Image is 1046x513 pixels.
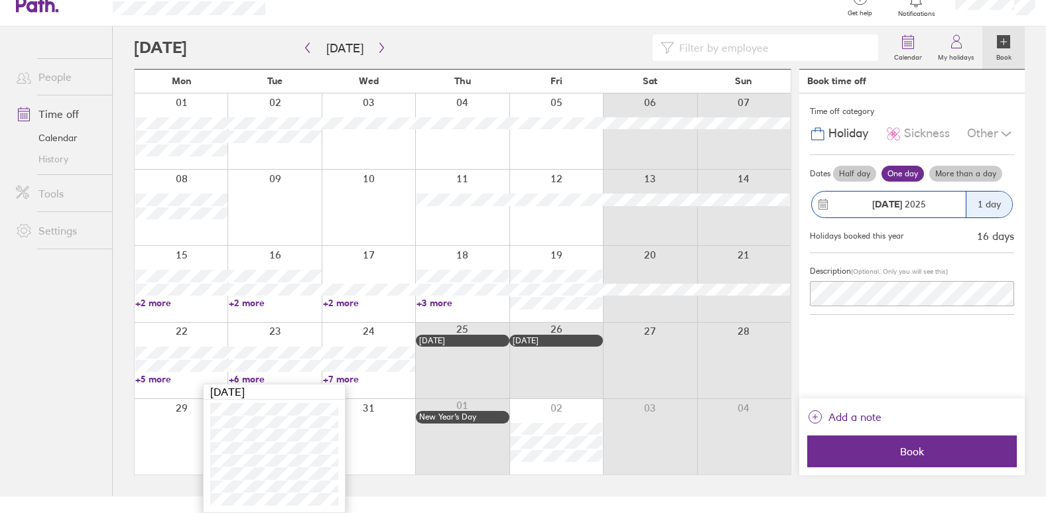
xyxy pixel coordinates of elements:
label: Calendar [886,50,930,62]
span: Sun [735,76,752,86]
a: People [5,64,112,90]
a: Book [982,27,1025,69]
label: Book [988,50,1019,62]
span: 2025 [872,199,926,209]
a: +2 more [135,297,228,309]
span: Tue [267,76,283,86]
a: +3 more [417,297,509,309]
a: +7 more [323,373,415,385]
a: History [5,148,112,170]
a: +6 more [229,373,321,385]
div: Book time off [807,76,866,86]
a: My holidays [930,27,982,69]
button: Add a note [807,406,882,427]
button: [DATE] 20251 day [810,184,1014,225]
span: Thu [454,76,471,86]
label: My holidays [930,50,982,62]
a: +2 more [229,297,321,309]
span: Dates [810,169,830,178]
div: [DATE] [204,384,345,400]
div: Holidays booked this year [810,231,904,241]
div: New Year’s Day [419,412,506,422]
label: Half day [833,166,876,182]
label: More than a day [929,166,1002,182]
a: Settings [5,217,112,244]
span: Holiday [828,127,868,141]
a: Tools [5,180,112,207]
button: [DATE] [316,37,374,59]
span: Mon [172,76,192,86]
span: Book [817,445,1008,457]
div: 1 day [966,192,1012,217]
div: [DATE] [419,336,506,345]
span: Description [810,266,851,276]
a: Calendar [886,27,930,69]
span: Add a note [828,406,882,427]
span: Get help [838,9,882,17]
div: [DATE] [513,336,600,345]
input: Filter by employee [674,35,870,60]
span: Sickness [904,127,950,141]
span: Sat [643,76,657,86]
a: +2 more [323,297,415,309]
a: +5 more [135,373,228,385]
strong: [DATE] [872,198,902,210]
button: Book [807,435,1017,467]
div: 16 days [977,230,1014,242]
div: Other [967,121,1014,146]
a: Calendar [5,127,112,148]
span: Fri [551,76,562,86]
span: (Optional. Only you will see this) [851,267,948,276]
div: Time off category [810,101,1014,121]
label: One day [882,166,924,182]
span: Notifications [895,10,938,18]
a: Time off [5,101,112,127]
span: Wed [359,76,379,86]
